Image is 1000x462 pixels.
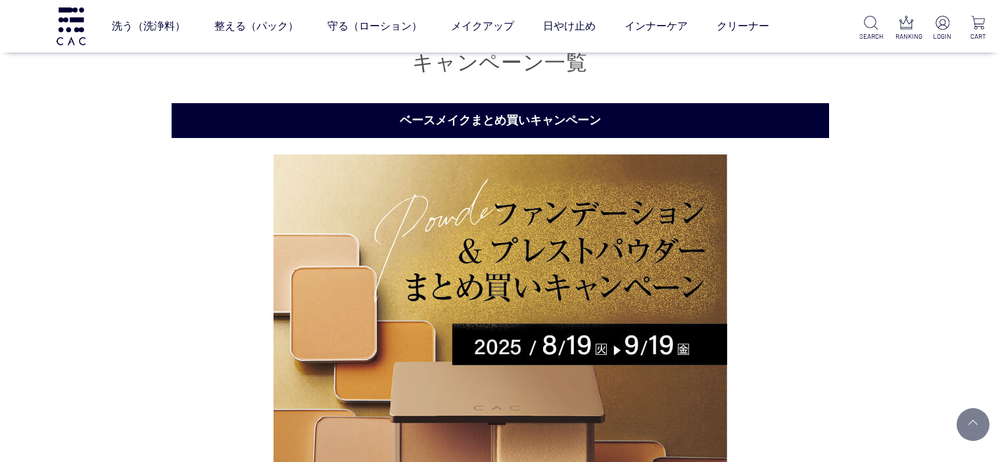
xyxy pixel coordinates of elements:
a: インナーケア [625,8,688,45]
a: 整える（パック） [214,8,298,45]
a: CART [966,16,989,41]
a: LOGIN [931,16,954,41]
a: 日やけ止め [543,8,596,45]
a: メイクアップ [451,8,514,45]
a: 洗う（洗浄料） [112,8,185,45]
p: CART [966,32,989,41]
h2: ベースメイクまとめ買いキャンペーン [172,103,829,138]
a: 守る（ローション） [327,8,422,45]
a: SEARCH [859,16,882,41]
a: クリーナー [717,8,769,45]
img: logo [55,7,87,45]
p: SEARCH [859,32,882,41]
a: RANKING [895,16,918,41]
p: LOGIN [931,32,954,41]
p: RANKING [895,32,918,41]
